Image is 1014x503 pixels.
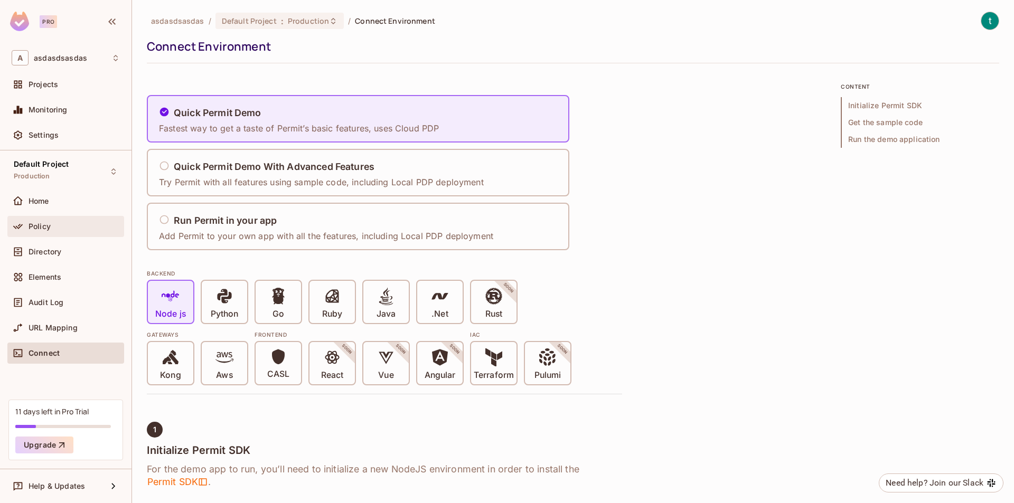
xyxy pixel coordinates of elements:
span: Run the demo application [841,131,999,148]
span: Projects [29,80,58,89]
div: IAC [470,330,571,339]
p: CASL [267,369,289,379]
span: Connect [29,349,60,357]
li: / [348,16,351,26]
p: React [321,370,343,381]
span: Monitoring [29,106,68,114]
span: SOON [326,329,368,370]
span: Connect Environment [355,16,435,26]
p: Kong [160,370,181,381]
span: SOON [380,329,421,370]
span: Default Project [222,16,277,26]
img: thiendat.forwork [981,12,999,30]
p: Java [377,309,396,319]
p: .Net [431,309,448,319]
span: Help & Updates [29,482,85,490]
li: / [209,16,211,26]
span: Policy [29,222,51,231]
p: Terraform [474,370,514,381]
span: Permit SDK [147,476,208,488]
p: Add Permit to your own app with all the features, including Local PDP deployment [159,230,493,242]
p: Try Permit with all features using sample code, including Local PDP deployment [159,176,484,188]
span: Audit Log [29,298,63,307]
p: Node js [155,309,186,319]
div: Connect Environment [147,39,994,54]
span: SOON [434,329,475,370]
p: Go [273,309,284,319]
span: Elements [29,273,61,281]
span: Directory [29,248,61,256]
span: Initialize Permit SDK [841,97,999,114]
div: BACKEND [147,269,622,278]
span: Production [14,172,50,181]
span: Settings [29,131,59,139]
div: Pro [40,15,57,28]
h4: Initialize Permit SDK [147,444,622,457]
h5: Quick Permit Demo With Advanced Features [174,162,374,172]
h6: For the demo app to run, you’ll need to initialize a new NodeJS environment in order to install t... [147,463,622,488]
span: the active workspace [151,16,204,26]
span: A [12,50,29,65]
span: : [280,17,284,25]
img: SReyMgAAAABJRU5ErkJggg== [10,12,29,31]
span: URL Mapping [29,324,78,332]
span: SOON [488,268,529,309]
span: SOON [542,329,583,370]
p: Aws [216,370,232,381]
h5: Run Permit in your app [174,215,277,226]
div: Frontend [255,330,464,339]
p: Rust [485,309,502,319]
p: Vue [378,370,393,381]
div: Gateways [147,330,248,339]
p: content [841,82,999,91]
span: 1 [153,425,156,434]
div: 11 days left in Pro Trial [15,406,89,416]
span: Get the sample code [841,114,999,131]
span: Default Project [14,160,69,168]
button: Upgrade [15,436,73,453]
p: Python [211,309,238,319]
p: Pulumi [534,370,561,381]
div: Need help? Join our Slack [886,477,983,489]
p: Fastest way to get a taste of Permit’s basic features, uses Cloud PDP [159,122,439,134]
span: Home [29,197,49,205]
h5: Quick Permit Demo [174,108,261,118]
p: Angular [425,370,456,381]
span: Workspace: asdasdsasdas [34,54,87,62]
span: Production [288,16,329,26]
p: Ruby [322,309,342,319]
